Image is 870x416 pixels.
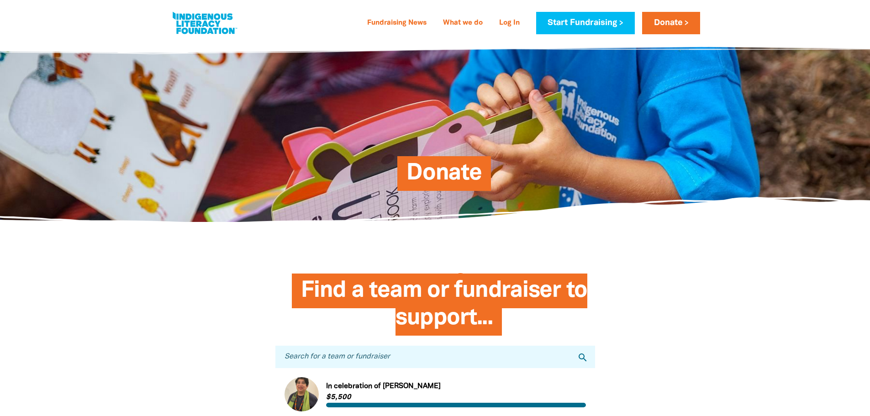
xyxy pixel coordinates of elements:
a: What we do [438,16,488,31]
a: Fundraising News [362,16,432,31]
span: Donate [406,163,482,191]
a: Donate [642,12,700,34]
a: Log In [494,16,525,31]
span: Find a team or fundraiser to support... [301,280,587,336]
a: Start Fundraising [536,12,635,34]
i: search [577,352,588,363]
